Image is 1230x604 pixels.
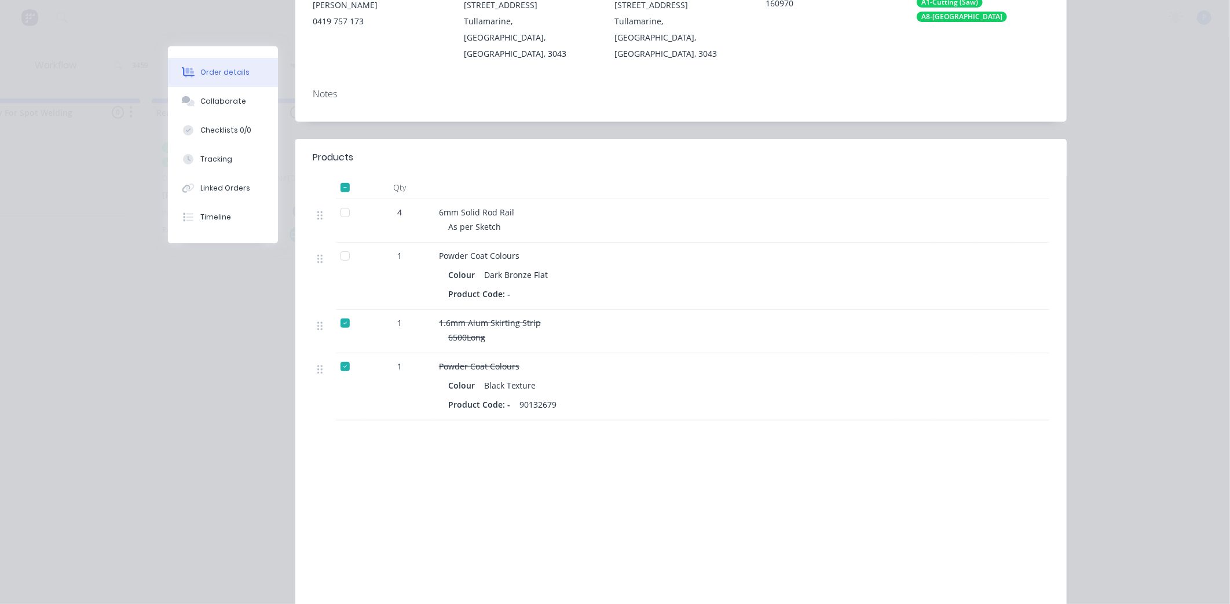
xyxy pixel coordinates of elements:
div: Linked Orders [200,183,250,193]
span: 1 [397,317,402,329]
button: Tracking [168,145,278,174]
div: 0419 757 173 [313,13,445,30]
div: Tullamarine, [GEOGRAPHIC_DATA], [GEOGRAPHIC_DATA], 3043 [615,13,748,62]
button: Timeline [168,203,278,232]
span: 1 [397,250,402,262]
div: Product Code: - [448,285,515,302]
div: Dark Bronze Flat [479,266,552,283]
span: 1.6mm Alum Skirting Strip [439,317,541,328]
div: 90132679 [515,396,561,413]
span: Powder Coat Colours [439,250,519,261]
div: Notes [313,89,1049,100]
div: Colour [448,266,479,283]
span: 6500Long [448,332,485,343]
div: Products [313,151,353,164]
div: Collaborate [200,96,246,107]
span: Powder Coat Colours [439,361,519,372]
span: As per Sketch [448,221,501,232]
div: Colour [448,377,479,394]
div: Tullamarine, [GEOGRAPHIC_DATA], [GEOGRAPHIC_DATA], 3043 [464,13,596,62]
span: 1 [397,360,402,372]
div: Timeline [200,212,231,222]
button: Checklists 0/0 [168,116,278,145]
div: Product Code: - [448,396,515,413]
span: 6mm Solid Rod Rail [439,207,514,218]
button: Order details [168,58,278,87]
div: Checklists 0/0 [200,125,251,136]
div: Qty [365,176,434,199]
div: A8-[GEOGRAPHIC_DATA] [917,12,1007,22]
div: Tracking [200,154,232,164]
span: 4 [397,206,402,218]
button: Linked Orders [168,174,278,203]
div: Order details [200,67,250,78]
div: Black Texture [479,377,540,394]
button: Collaborate [168,87,278,116]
